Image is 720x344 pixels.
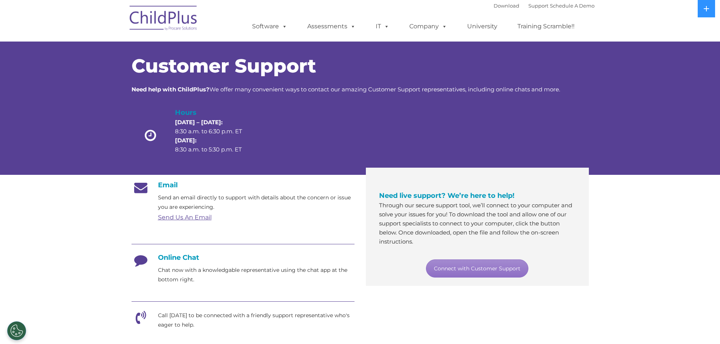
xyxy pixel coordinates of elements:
a: Download [494,3,519,9]
a: IT [368,19,397,34]
button: Cookies Settings [7,321,26,340]
a: Assessments [300,19,363,34]
h4: Hours [175,107,255,118]
h4: Online Chat [132,253,355,262]
h4: Email [132,181,355,189]
p: Send an email directly to support with details about the concern or issue you are experiencing. [158,193,355,212]
a: Company [402,19,455,34]
span: Need live support? We’re here to help! [379,191,514,200]
p: Through our secure support tool, we’ll connect to your computer and solve your issues for you! To... [379,201,576,246]
a: Send Us An Email [158,214,212,221]
span: Customer Support [132,54,316,77]
a: Training Scramble!! [510,19,582,34]
span: We offer many convenient ways to contact our amazing Customer Support representatives, including ... [132,86,560,93]
strong: [DATE]: [175,137,197,144]
a: Support [528,3,548,9]
font: | [494,3,595,9]
a: Connect with Customer Support [426,259,528,278]
strong: Need help with ChildPlus? [132,86,209,93]
a: Schedule A Demo [550,3,595,9]
strong: [DATE] – [DATE]: [175,119,223,126]
p: Call [DATE] to be connected with a friendly support representative who's eager to help. [158,311,355,330]
a: Software [245,19,295,34]
a: University [460,19,505,34]
p: Chat now with a knowledgable representative using the chat app at the bottom right. [158,265,355,284]
iframe: Chat Widget [596,262,720,344]
img: ChildPlus by Procare Solutions [126,0,201,38]
p: 8:30 a.m. to 6:30 p.m. ET 8:30 a.m. to 5:30 p.m. ET [175,118,255,154]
